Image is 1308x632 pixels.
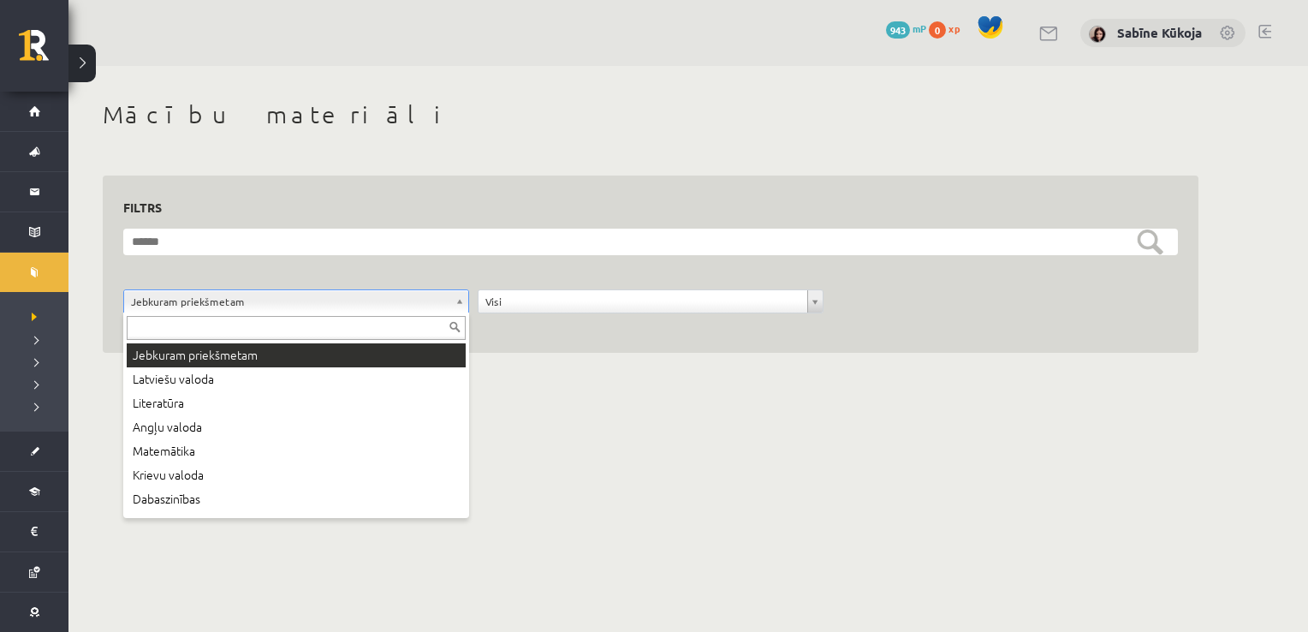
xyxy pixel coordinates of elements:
div: Matemātika [127,439,466,463]
div: Jebkuram priekšmetam [127,343,466,367]
div: Dabaszinības [127,487,466,511]
div: Datorika [127,511,466,535]
div: Krievu valoda [127,463,466,487]
div: Angļu valoda [127,415,466,439]
div: Latviešu valoda [127,367,466,391]
div: Literatūra [127,391,466,415]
